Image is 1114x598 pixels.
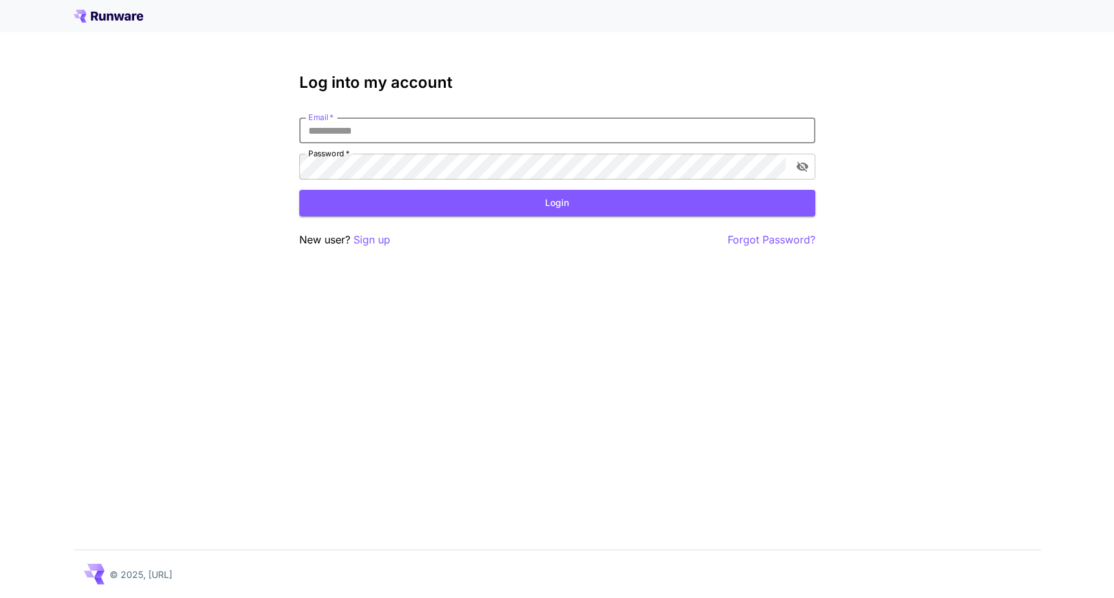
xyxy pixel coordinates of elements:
[299,190,815,216] button: Login
[110,568,172,581] p: © 2025, [URL]
[299,232,390,248] p: New user?
[308,112,333,123] label: Email
[308,148,350,159] label: Password
[791,155,814,178] button: toggle password visibility
[353,232,390,248] button: Sign up
[728,232,815,248] button: Forgot Password?
[299,74,815,92] h3: Log into my account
